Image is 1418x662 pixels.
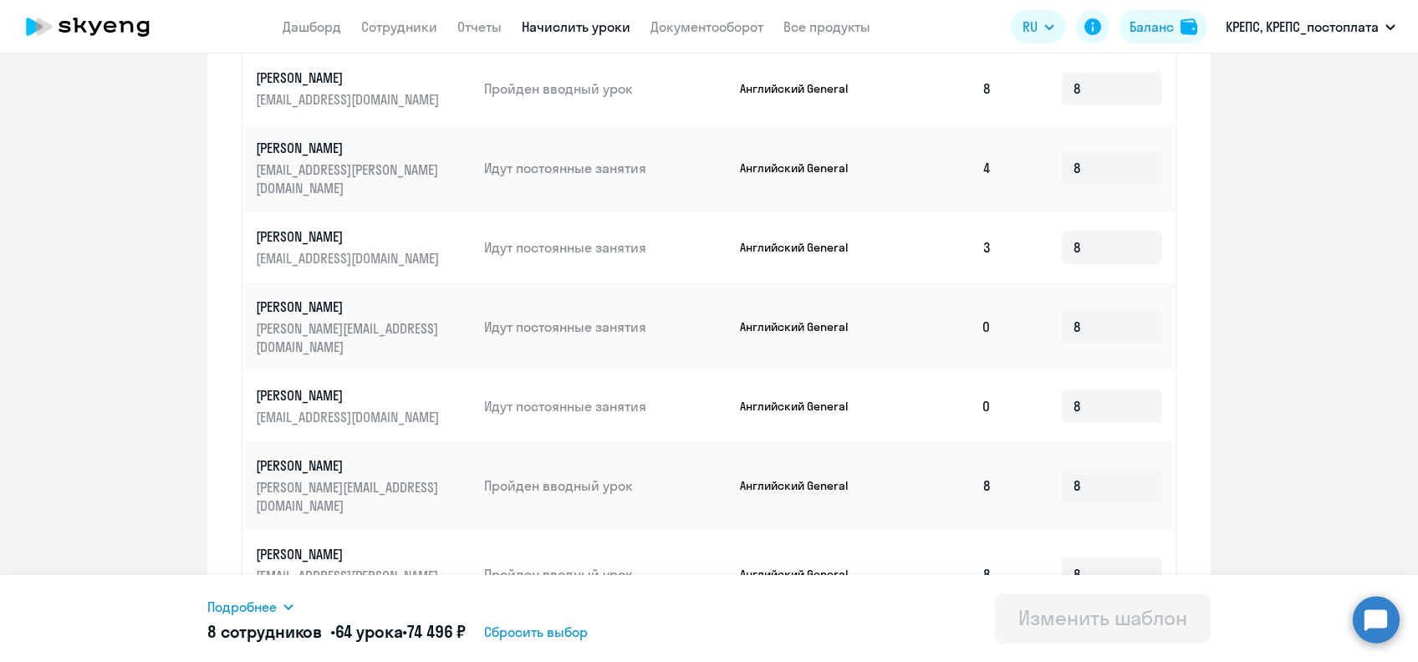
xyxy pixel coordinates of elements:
span: 64 урока [335,621,403,642]
p: [EMAIL_ADDRESS][DOMAIN_NAME] [256,249,443,267]
div: Баланс [1130,17,1174,37]
p: Английский General [740,240,865,255]
p: Пройден вводный урок [484,79,727,98]
a: [PERSON_NAME][EMAIL_ADDRESS][DOMAIN_NAME] [256,386,471,426]
a: Дашборд [283,18,341,35]
a: [PERSON_NAME][EMAIL_ADDRESS][DOMAIN_NAME] [256,227,471,267]
td: 8 [888,53,1005,124]
td: 4 [888,124,1005,212]
a: [PERSON_NAME][EMAIL_ADDRESS][PERSON_NAME][DOMAIN_NAME] [256,139,471,197]
p: [EMAIL_ADDRESS][DOMAIN_NAME] [256,408,443,426]
td: 0 [888,371,1005,441]
p: Пройден вводный урок [484,476,727,495]
p: Английский General [740,478,865,493]
p: [PERSON_NAME] [256,298,443,316]
a: Отчеты [457,18,502,35]
p: [PERSON_NAME] [256,456,443,475]
button: КРЕПС, КРЕПС_постоплата [1217,7,1404,47]
p: Английский General [740,399,865,414]
span: 74 496 ₽ [407,621,466,642]
span: RU [1023,17,1038,37]
p: Идут постоянные занятия [484,159,727,177]
p: Английский General [740,160,865,176]
p: [PERSON_NAME] [256,139,443,157]
p: [EMAIL_ADDRESS][PERSON_NAME][DOMAIN_NAME] [256,567,443,603]
p: [PERSON_NAME] [256,545,443,563]
span: Подробнее [207,597,277,617]
p: [PERSON_NAME][EMAIL_ADDRESS][DOMAIN_NAME] [256,478,443,515]
a: Сотрудники [361,18,437,35]
a: Все продукты [783,18,870,35]
p: Английский General [740,319,865,334]
p: [EMAIL_ADDRESS][DOMAIN_NAME] [256,90,443,109]
p: КРЕПС, КРЕПС_постоплата [1226,17,1379,37]
a: [PERSON_NAME][PERSON_NAME][EMAIL_ADDRESS][DOMAIN_NAME] [256,298,471,356]
h5: 8 сотрудников • • [207,620,466,644]
p: Идут постоянные занятия [484,238,727,257]
a: Начислить уроки [522,18,630,35]
p: Идут постоянные занятия [484,318,727,336]
p: [PERSON_NAME] [256,227,443,246]
p: Английский General [740,567,865,582]
img: balance [1181,18,1197,35]
p: [PERSON_NAME] [256,69,443,87]
td: 8 [888,530,1005,619]
p: Английский General [740,81,865,96]
p: Идут постоянные занятия [484,397,727,415]
a: [PERSON_NAME][PERSON_NAME][EMAIL_ADDRESS][DOMAIN_NAME] [256,456,471,515]
p: [PERSON_NAME][EMAIL_ADDRESS][DOMAIN_NAME] [256,319,443,356]
a: [PERSON_NAME][EMAIL_ADDRESS][PERSON_NAME][DOMAIN_NAME] [256,545,471,603]
td: 0 [888,283,1005,371]
div: Изменить шаблон [1018,604,1187,631]
a: [PERSON_NAME][EMAIL_ADDRESS][DOMAIN_NAME] [256,69,471,109]
span: Сбросить выбор [484,622,588,642]
td: 3 [888,212,1005,283]
td: 8 [888,441,1005,530]
p: [EMAIL_ADDRESS][PERSON_NAME][DOMAIN_NAME] [256,160,443,197]
p: Пройден вводный урок [484,565,727,583]
button: Балансbalance [1120,10,1207,43]
button: Изменить шаблон [995,593,1211,644]
button: RU [1011,10,1066,43]
p: [PERSON_NAME] [256,386,443,405]
a: Документооборот [650,18,763,35]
